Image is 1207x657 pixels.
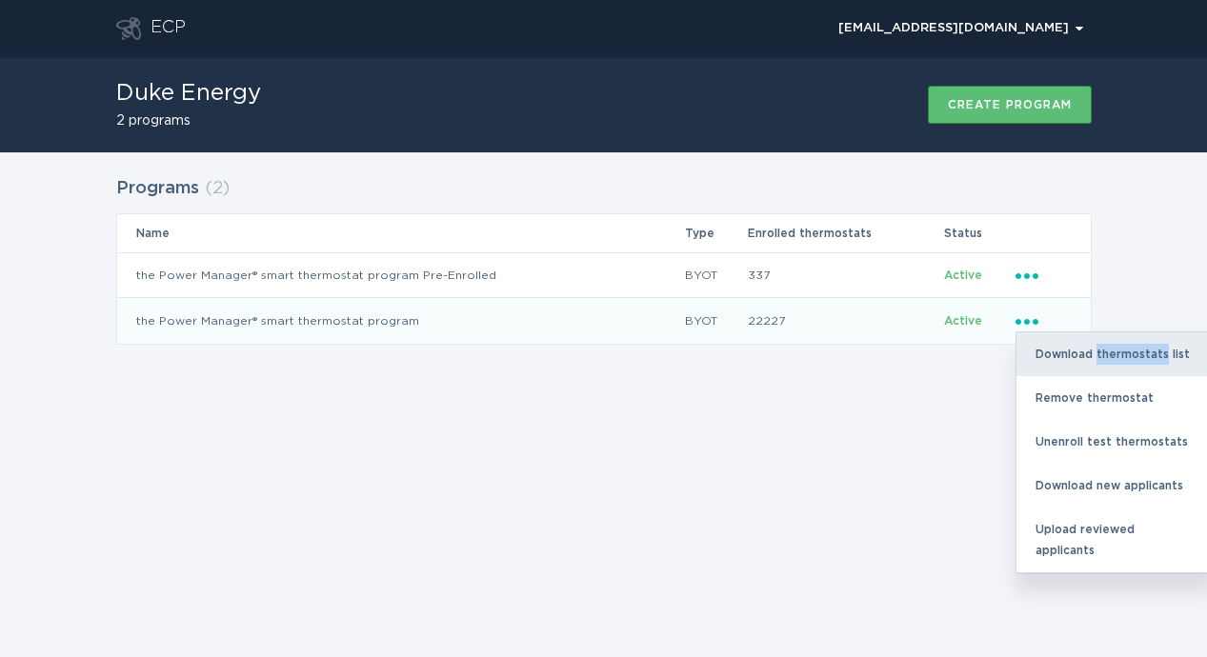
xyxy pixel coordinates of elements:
[205,180,230,197] span: ( 2 )
[838,23,1083,34] div: [EMAIL_ADDRESS][DOMAIN_NAME]
[747,298,943,344] td: 22227
[943,214,1015,252] th: Status
[117,252,1091,298] tr: 452d1ef0c5c9408dbc7fe002cb53714c
[944,269,982,281] span: Active
[684,214,747,252] th: Type
[948,99,1072,110] div: Create program
[684,298,747,344] td: BYOT
[944,315,982,327] span: Active
[684,252,747,298] td: BYOT
[116,171,199,206] h2: Programs
[830,14,1092,43] button: Open user account details
[117,298,1091,344] tr: 7de0c1b802e044bd8b7b0867c0139d95
[151,17,186,40] div: ECP
[117,252,685,298] td: the Power Manager® smart thermostat program Pre-Enrolled
[116,82,261,105] h1: Duke Energy
[117,214,685,252] th: Name
[747,252,943,298] td: 337
[1016,265,1072,286] div: Popover menu
[117,214,1091,252] tr: Table Headers
[928,86,1092,124] button: Create program
[116,114,261,128] h2: 2 programs
[747,214,943,252] th: Enrolled thermostats
[116,17,141,40] button: Go to dashboard
[830,14,1092,43] div: Popover menu
[117,298,685,344] td: the Power Manager® smart thermostat program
